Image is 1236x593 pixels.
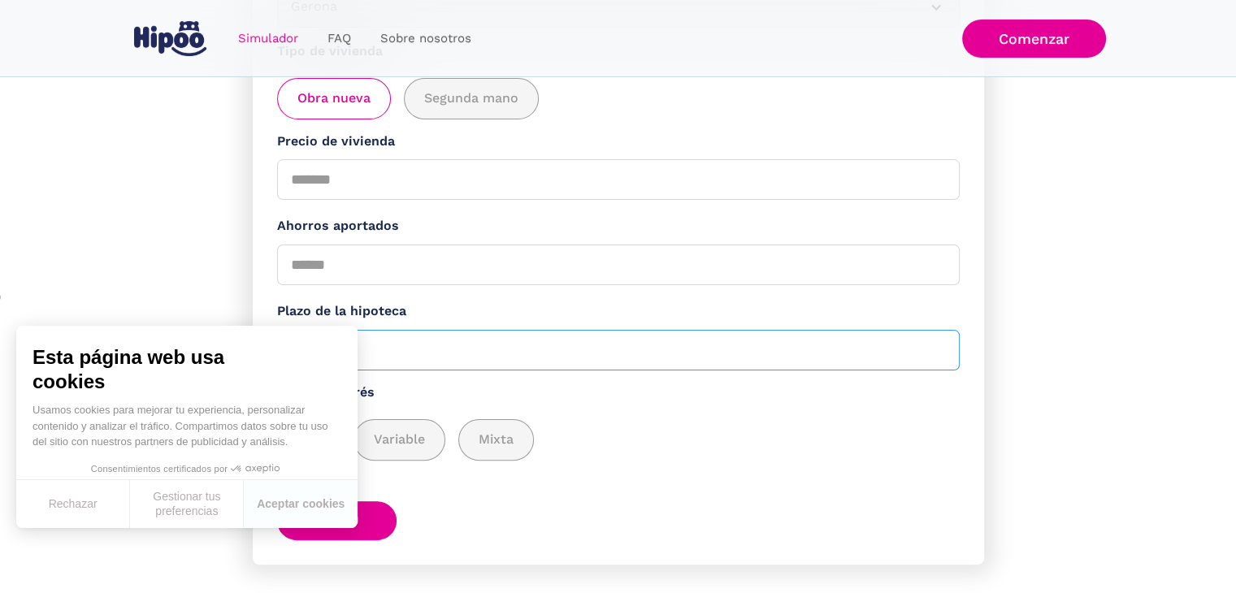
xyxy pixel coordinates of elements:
[277,216,960,236] label: Ahorros aportados
[962,19,1106,58] a: Comenzar
[277,78,960,119] div: add_description_here
[479,430,514,450] span: Mixta
[424,89,518,109] span: Segunda mano
[277,419,960,461] div: add_description_here
[277,301,960,322] label: Plazo de la hipoteca
[277,383,960,403] label: Tipo de interés
[223,23,313,54] a: Simulador
[374,430,425,450] span: Variable
[297,89,371,109] span: Obra nueva
[131,15,210,63] a: home
[313,23,366,54] a: FAQ
[366,23,486,54] a: Sobre nosotros
[277,132,960,152] label: Precio de vivienda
